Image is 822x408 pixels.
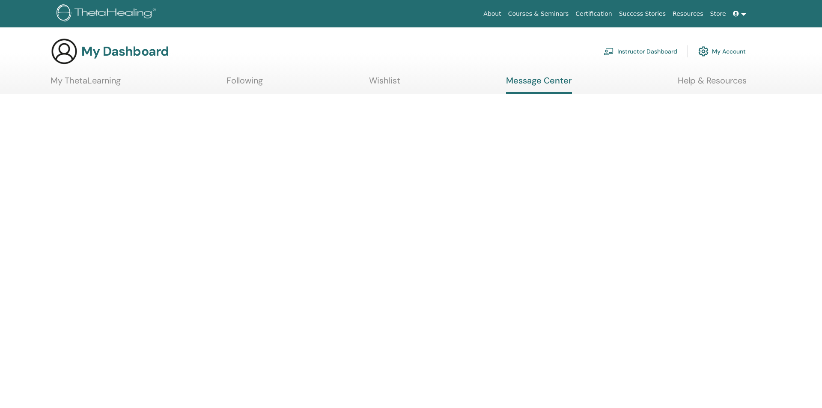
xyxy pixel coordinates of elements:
a: Certification [572,6,615,22]
h3: My Dashboard [81,44,169,59]
a: My Account [698,42,746,61]
img: generic-user-icon.jpg [51,38,78,65]
img: cog.svg [698,44,709,59]
a: Instructor Dashboard [604,42,677,61]
a: Success Stories [616,6,669,22]
a: Resources [669,6,707,22]
a: Help & Resources [678,75,747,92]
a: About [480,6,504,22]
a: Message Center [506,75,572,94]
img: logo.png [57,4,159,24]
img: chalkboard-teacher.svg [604,48,614,55]
a: Following [226,75,263,92]
a: Courses & Seminars [505,6,572,22]
a: Wishlist [369,75,400,92]
a: Store [707,6,730,22]
a: My ThetaLearning [51,75,121,92]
